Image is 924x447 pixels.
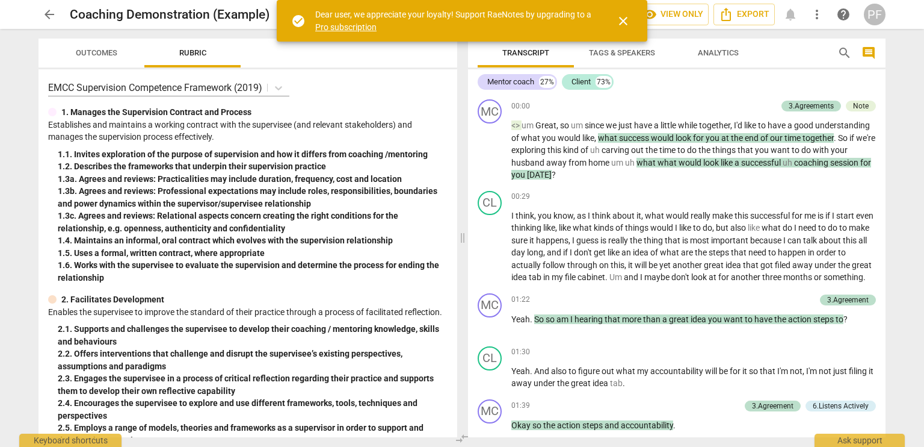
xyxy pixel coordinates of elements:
span: Transcript [502,48,549,57]
span: out [631,145,645,155]
span: from [568,158,588,167]
button: Search [835,43,854,63]
span: comment [861,46,876,60]
span: than [643,314,662,324]
span: most [690,236,711,245]
span: success [619,133,651,143]
span: want [724,314,745,324]
span: what [636,158,658,167]
span: great [852,260,872,270]
span: your [831,145,848,155]
span: really [608,236,630,245]
span: search [837,46,852,60]
span: , [543,248,547,257]
span: follow [543,260,567,270]
span: great [704,260,725,270]
span: got [760,260,775,270]
span: yet [659,260,673,270]
span: Filler word [611,158,625,167]
div: Dear user, we appreciate your loyalty! Support RaeNotes by upgrading to a [315,8,594,33]
button: Export [713,4,775,25]
span: , [573,211,577,220]
span: if [563,248,570,257]
span: that [738,145,755,155]
span: but [716,223,730,233]
span: idea [511,272,529,282]
span: I [511,211,516,220]
span: to [818,223,828,233]
div: 27% [539,76,555,88]
span: away [792,260,815,270]
span: don't [671,272,691,282]
span: steps [813,314,836,324]
div: 1. 4. Maintains an informal, oral contract which evolves with the supervision relationship [58,234,448,247]
span: Yeah [511,314,530,324]
span: that [665,236,682,245]
span: would [650,223,675,233]
span: you [708,314,724,324]
span: need [748,248,768,257]
span: Great [535,120,556,130]
p: 1. Manages the Supervision Contract and Process [61,106,251,119]
span: so [560,120,571,130]
span: look [691,272,709,282]
span: a [735,158,741,167]
span: help [836,7,851,22]
span: action [788,314,813,324]
span: even [856,211,873,220]
span: , [641,211,645,220]
span: about [612,211,636,220]
p: Establishes and maintains a working contract with the supervisee (and relevant stakeholders) and ... [48,119,448,143]
span: hearing [574,314,605,324]
button: PF [864,4,885,25]
span: we [606,120,618,130]
span: don't [574,248,594,257]
span: and [624,272,640,282]
span: I [572,236,576,245]
span: successful [750,211,792,220]
div: 1. 2. Describes the frameworks that underpin their supervision practice [58,160,448,173]
span: make [712,211,735,220]
div: 1. 3c. Agrees and reviews: Relational aspects concern creating the right conditions for the relat... [58,210,448,234]
span: , [534,211,538,220]
span: a [662,314,669,324]
span: . [605,272,609,282]
span: Filler word [590,145,602,155]
div: 1. 6. Works with the supervisee to evaluate the supervision and determine the process for ending ... [58,259,448,284]
div: 1. 1. Invites exploration of the purpose of supervision and how it differs from coaching /mentoring [58,148,448,161]
span: I [570,248,574,257]
span: long [527,248,543,257]
span: months [783,272,814,282]
div: 1. 3a. Agrees and reviews: Practicalities may include duration, frequency, cost and location [58,173,448,186]
button: Show/Hide comments [859,43,878,63]
span: actually [511,260,543,270]
span: I [640,272,644,282]
span: Filler word [783,158,794,167]
span: the [731,133,745,143]
span: so [546,314,556,324]
span: 00:00 [511,101,530,111]
span: what [645,211,666,220]
span: this [547,145,563,155]
span: as [577,211,588,220]
span: be [648,260,659,270]
div: Change speaker [478,346,502,370]
span: is [600,236,608,245]
span: of [615,223,625,233]
span: , [730,120,734,130]
span: , [568,236,572,245]
span: I [794,223,798,233]
span: what [598,133,619,143]
span: Outcomes [76,48,117,57]
span: because [750,236,783,245]
span: really [691,211,712,220]
span: cabinet [577,272,605,282]
span: what [521,133,542,143]
span: I [570,314,574,324]
span: need [798,223,818,233]
span: if [825,211,832,220]
button: View only [637,4,709,25]
div: Change speaker [478,99,502,123]
span: kind [563,145,581,155]
span: thing [644,236,665,245]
